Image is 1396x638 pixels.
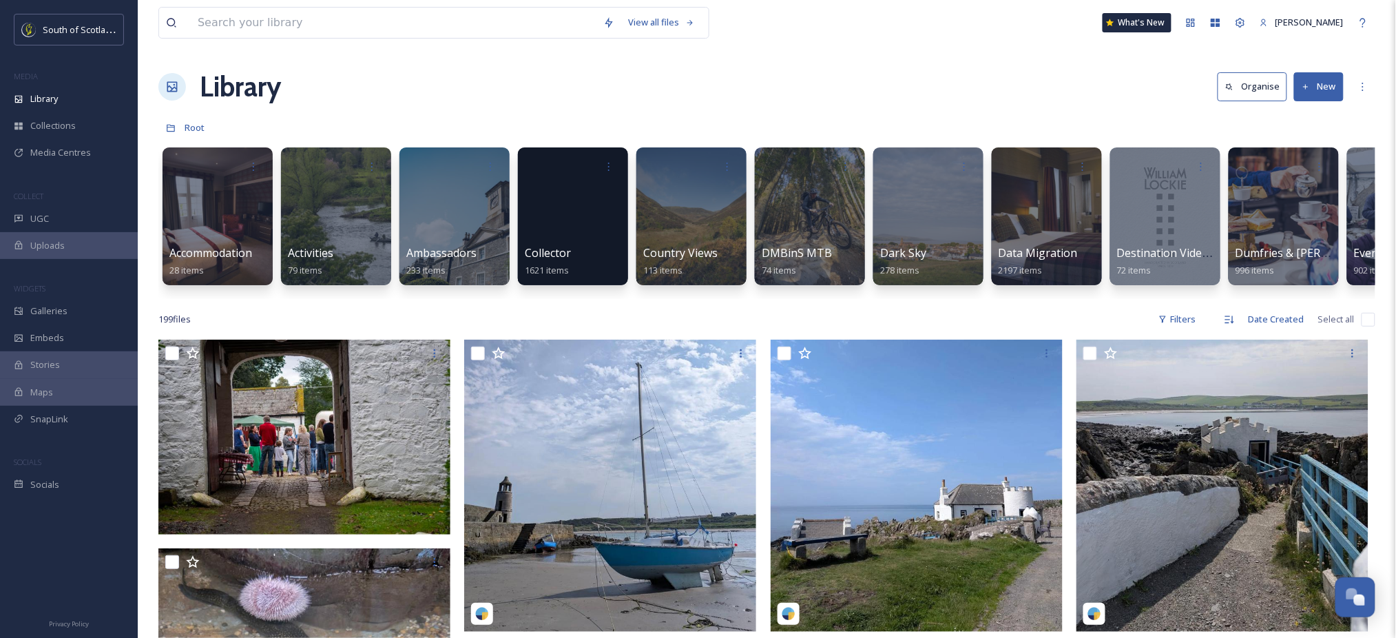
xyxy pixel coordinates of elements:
span: 278 items [880,264,919,276]
span: COLLECT [14,191,43,201]
a: Events902 items [1354,247,1393,276]
span: SnapLink [30,413,68,426]
span: Country Views [643,245,718,260]
span: Dumfries & [PERSON_NAME] [1236,245,1385,260]
span: 199 file s [158,313,191,326]
img: snapsea-logo.png [1087,607,1101,621]
span: Accommodation [169,245,252,260]
span: South of Scotland Destination Alliance [43,23,200,36]
span: Collector [525,245,571,260]
span: Library [30,92,58,105]
span: 1621 items [525,264,569,276]
span: Uploads [30,239,65,252]
img: images.jpeg [22,23,36,37]
img: the_ratchers-17979406028714415.jpeg [771,340,1063,632]
span: DMBinS MTB [762,245,832,260]
span: Data Migration [999,245,1078,260]
span: Select all [1318,313,1355,326]
a: DMBinS MTB74 items [762,247,832,276]
span: 233 items [406,264,446,276]
a: Destination Videos72 items [1117,247,1215,276]
a: Data Migration2197 items [999,247,1078,276]
a: What's New [1103,13,1171,32]
span: [PERSON_NAME] [1275,16,1344,28]
a: Accommodation28 items [169,247,252,276]
input: Search your library [191,8,596,38]
img: the_ratchers-18071177596821500.jpeg [464,340,756,632]
a: Organise [1218,72,1294,101]
img: snapsea-logo.png [475,607,489,621]
span: WIDGETS [14,283,45,294]
span: 996 items [1236,264,1275,276]
span: 72 items [1117,264,1152,276]
span: MEDIA [14,71,38,81]
span: 74 items [762,264,796,276]
span: Galleries [30,305,67,318]
a: Ambassadors233 items [406,247,477,276]
a: [PERSON_NAME] [1253,9,1351,36]
button: Open Chat [1335,577,1375,617]
span: Events [1354,245,1388,260]
span: Embeds [30,331,64,344]
span: Media Centres [30,146,91,159]
span: 28 items [169,264,204,276]
span: SOCIALS [14,457,41,467]
span: Ambassadors [406,245,477,260]
span: Dark Sky [880,245,926,260]
span: Root [185,121,205,134]
a: Activities79 items [288,247,333,276]
img: the_ratchers-18072897559782196.jpeg [1076,340,1368,632]
span: Maps [30,386,53,399]
span: Privacy Policy [49,619,89,628]
span: 79 items [288,264,322,276]
a: Dumfries & [PERSON_NAME]996 items [1236,247,1385,276]
span: Stories [30,358,60,371]
a: Country Views113 items [643,247,718,276]
button: Organise [1218,72,1287,101]
span: 2197 items [999,264,1043,276]
span: Collections [30,119,76,132]
a: Privacy Policy [49,615,89,631]
img: 240817-Glenlair-Feastival-2024-6-Demijohn.jpg [158,340,450,535]
a: Dark Sky278 items [880,247,926,276]
button: New [1294,72,1344,101]
div: Date Created [1242,306,1311,333]
div: Filters [1152,306,1203,333]
span: UGC [30,212,49,225]
span: 113 items [643,264,683,276]
span: Destination Videos [1117,245,1215,260]
a: Library [200,66,281,107]
a: Collector1621 items [525,247,571,276]
a: View all files [621,9,702,36]
a: Root [185,119,205,136]
img: snapsea-logo.png [782,607,795,621]
span: 902 items [1354,264,1393,276]
span: Activities [288,245,333,260]
span: Socials [30,478,59,491]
